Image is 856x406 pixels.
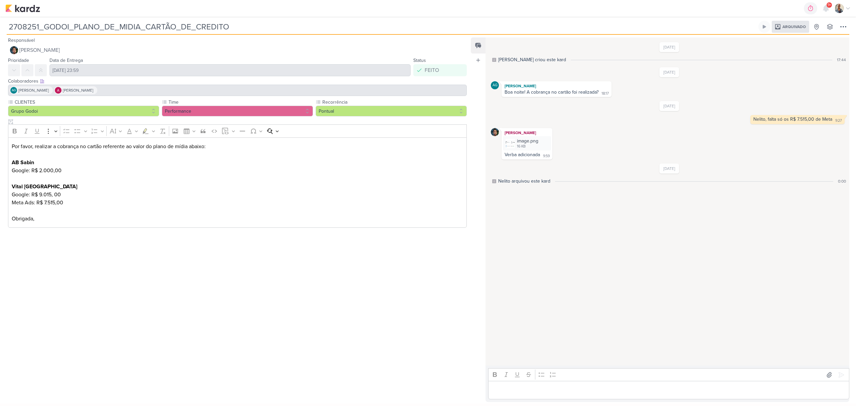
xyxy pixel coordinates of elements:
[772,21,809,33] div: Arquivado
[10,46,18,54] img: Nelito Junior
[8,37,35,43] label: Responsável
[488,368,849,381] div: Editor toolbar
[14,99,159,106] label: CLIENTES
[8,124,467,137] div: Editor toolbar
[8,78,467,85] div: Colaboradores
[18,87,49,93] span: [PERSON_NAME]
[168,99,313,106] label: Time
[503,129,551,136] div: [PERSON_NAME]
[10,87,17,94] div: Aline Gimenez Graciano
[322,99,467,106] label: Recorrência
[12,89,16,92] p: AG
[413,58,426,63] label: Status
[543,154,550,159] div: 9:59
[503,136,551,150] div: image.png
[828,2,831,8] span: 9+
[835,4,844,13] img: Iara Santos
[753,116,832,122] div: Nelito, falta só os R$ 7.515,00 de Meta
[8,106,159,116] button: Grupo Godoi
[835,118,842,123] div: 9:27
[12,183,77,190] strong: Vital [GEOGRAPHIC_DATA]
[782,25,806,29] span: Arquivado
[49,58,83,63] label: Data de Entrega
[12,159,34,166] strong: AB Sabin
[316,106,467,116] button: Pontual
[488,381,849,399] div: Editor editing area: main
[517,137,538,144] div: image.png
[491,81,499,89] div: Aline Gimenez Graciano
[491,128,499,136] img: Nelito Junior
[63,87,93,93] span: [PERSON_NAME]
[498,56,566,63] div: [PERSON_NAME] criou este kard
[503,83,610,89] div: [PERSON_NAME]
[602,91,609,96] div: 18:17
[517,144,538,149] div: 16 KB
[8,137,467,228] div: Editor editing area: main
[162,106,313,116] button: Performance
[762,24,767,29] div: Ligar relógio
[505,89,599,95] div: Boa noite! A cobrança no cartão foi realizada?
[838,178,846,184] div: 0:00
[8,44,467,56] button: [PERSON_NAME]
[49,64,411,76] input: Select a date
[493,84,498,87] p: AG
[19,46,60,54] span: [PERSON_NAME]
[8,58,29,63] label: Prioridade
[5,4,40,12] img: kardz.app
[55,87,62,94] img: Alessandra Gomes
[837,57,846,63] div: 17:44
[7,21,757,33] input: Kard Sem Título
[413,64,467,76] button: FEITO
[505,152,540,158] div: Verba adicionada
[506,139,515,148] img: MoNh5HrfL0KO1PAhC7kUoGHep4yij7Quc6oaT2vr.png
[425,66,439,74] div: FEITO
[498,178,550,185] div: Nelito arquivou este kard
[12,142,463,223] p: Por favor, realizar a cobrança no cartão referente ao valor do plano de mídia abaixo: Google: R$ ...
